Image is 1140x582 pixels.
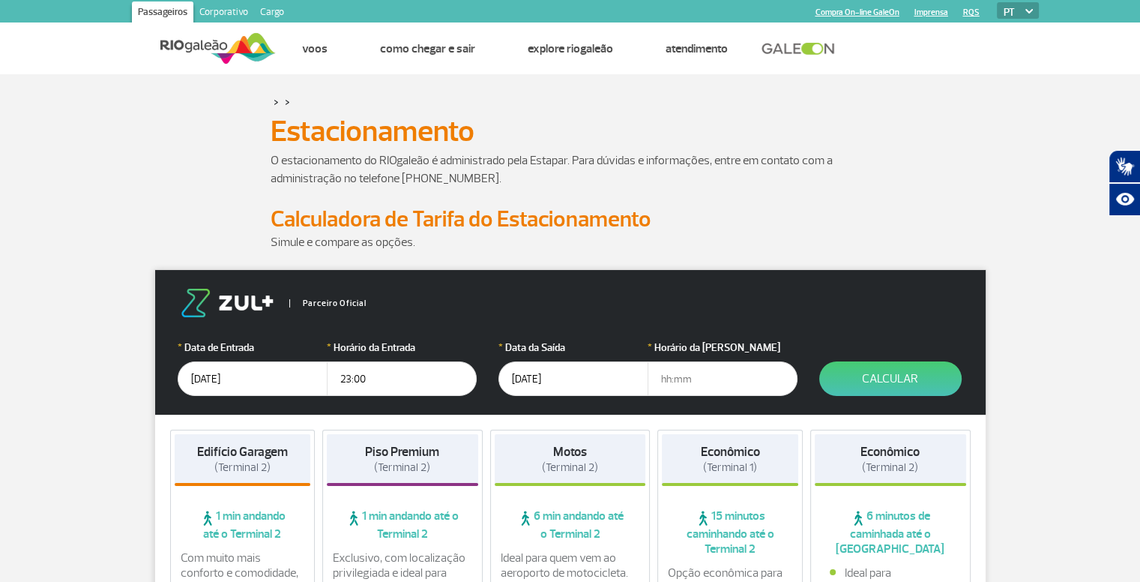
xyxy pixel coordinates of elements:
[271,118,870,144] h1: Estacionamento
[289,299,367,307] span: Parceiro Oficial
[327,340,477,355] label: Horário da Entrada
[302,41,328,56] a: Voos
[963,7,980,17] a: RQS
[819,361,962,396] button: Calcular
[1109,150,1140,216] div: Plugin de acessibilidade da Hand Talk.
[178,289,277,317] img: logo-zul.png
[285,93,290,110] a: >
[528,41,613,56] a: Explore RIOgaleão
[365,444,439,460] strong: Piso Premium
[648,340,797,355] label: Horário da [PERSON_NAME]
[860,444,920,460] strong: Econômico
[178,340,328,355] label: Data de Entrada
[553,444,587,460] strong: Motos
[914,7,948,17] a: Imprensa
[862,460,918,475] span: (Terminal 2)
[498,361,648,396] input: dd/mm/aaaa
[815,508,966,556] span: 6 minutos de caminhada até o [GEOGRAPHIC_DATA]
[178,361,328,396] input: dd/mm/aaaa
[648,361,797,396] input: hh:mm
[254,1,290,25] a: Cargo
[498,340,648,355] label: Data da Saída
[274,93,279,110] a: >
[495,508,646,541] span: 6 min andando até o Terminal 2
[703,460,757,475] span: (Terminal 1)
[327,361,477,396] input: hh:mm
[175,508,311,541] span: 1 min andando até o Terminal 2
[193,1,254,25] a: Corporativo
[380,41,475,56] a: Como chegar e sair
[197,444,288,460] strong: Edifício Garagem
[271,233,870,251] p: Simule e compare as opções.
[1109,150,1140,183] button: Abrir tradutor de língua de sinais.
[271,151,870,187] p: O estacionamento do RIOgaleão é administrado pela Estapar. Para dúvidas e informações, entre em c...
[214,460,271,475] span: (Terminal 2)
[542,460,598,475] span: (Terminal 2)
[815,7,899,17] a: Compra On-line GaleOn
[701,444,760,460] strong: Econômico
[662,508,798,556] span: 15 minutos caminhando até o Terminal 2
[271,205,870,233] h2: Calculadora de Tarifa do Estacionamento
[501,550,640,580] p: Ideal para quem vem ao aeroporto de motocicleta.
[327,508,478,541] span: 1 min andando até o Terminal 2
[666,41,728,56] a: Atendimento
[132,1,193,25] a: Passageiros
[374,460,430,475] span: (Terminal 2)
[1109,183,1140,216] button: Abrir recursos assistivos.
